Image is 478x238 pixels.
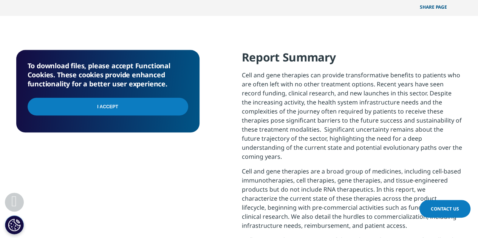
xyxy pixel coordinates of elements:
[5,215,24,234] button: Cookie Settings
[431,206,459,212] span: Contact Us
[242,71,462,167] p: Cell and gene therapies can provide transformative benefits to patients who are often left with n...
[242,50,462,71] h4: Report Summary
[242,167,462,236] p: Cell and gene therapies are a broad group of medicines, including cell-based immunotherapies, cel...
[419,200,470,218] a: Contact Us
[28,61,188,88] h5: To download files, please accept Functional Cookies. These cookies provide enhanced functionality...
[28,98,188,115] input: I Accept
